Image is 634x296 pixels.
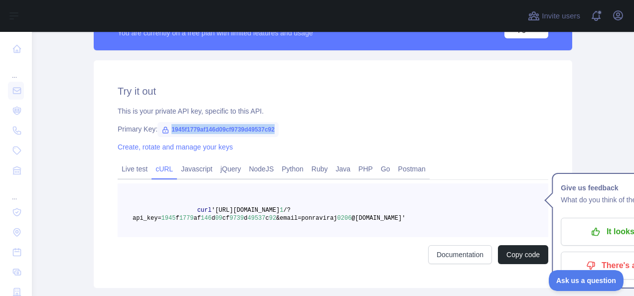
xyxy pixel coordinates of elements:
span: 1 [280,207,283,214]
a: cURL [152,161,177,177]
div: ... [8,181,24,201]
div: This is your private API key, specific to this API. [118,106,548,116]
div: You are currently on a free plan with limited features and usage [118,28,313,38]
a: Create, rotate and manage your keys [118,143,233,151]
span: af [193,215,200,222]
span: 9739 [229,215,244,222]
a: Live test [118,161,152,177]
span: 92 [269,215,276,222]
a: jQuery [216,161,245,177]
span: &email=ponraviraj [276,215,337,222]
button: Copy code [498,245,548,264]
h2: Try it out [118,84,548,98]
a: Ruby [308,161,332,177]
span: f [175,215,179,222]
a: Javascript [177,161,216,177]
a: Python [278,161,308,177]
span: @[DOMAIN_NAME]' [351,215,405,222]
span: 1945 [161,215,176,222]
span: d [244,215,247,222]
span: Invite users [542,10,580,22]
a: PHP [354,161,377,177]
button: Invite users [526,8,582,24]
a: Go [377,161,394,177]
span: d [211,215,215,222]
a: NodeJS [245,161,278,177]
span: 1779 [179,215,194,222]
span: curl [197,207,212,214]
span: 1945f1779af146d09cf9739d49537c92 [158,122,279,137]
iframe: Toggle Customer Support [549,270,624,291]
a: Documentation [428,245,492,264]
span: 09 [215,215,222,222]
span: cf [222,215,229,222]
span: 49537 [247,215,265,222]
span: 146 [201,215,212,222]
div: ... [8,60,24,80]
a: Postman [394,161,430,177]
span: '[URL][DOMAIN_NAME] [211,207,280,214]
div: Primary Key: [118,124,548,134]
span: 0206 [337,215,352,222]
span: c [266,215,269,222]
a: Java [332,161,355,177]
